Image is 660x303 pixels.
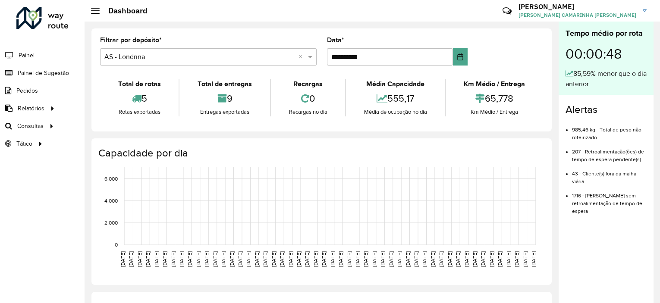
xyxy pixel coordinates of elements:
div: Média de ocupação no dia [348,108,443,116]
text: [DATE] [237,251,243,267]
div: Tempo médio por rota [566,28,647,39]
text: [DATE] [447,251,453,267]
text: [DATE] [413,251,419,267]
h2: Dashboard [100,6,148,16]
h3: [PERSON_NAME] [519,3,636,11]
text: [DATE] [245,251,251,267]
text: [DATE] [472,251,478,267]
div: 9 [182,89,267,108]
text: [DATE] [330,251,335,267]
div: 5 [102,89,176,108]
button: Choose Date [453,48,468,66]
li: 43 - Cliente(s) fora da malha viária [572,163,647,185]
text: [DATE] [464,251,469,267]
text: [DATE] [489,251,494,267]
text: [DATE] [304,251,310,267]
text: [DATE] [430,251,436,267]
text: [DATE] [363,251,368,267]
text: [DATE] [455,251,461,267]
text: [DATE] [405,251,411,267]
span: Pedidos [16,86,38,95]
text: [DATE] [338,251,343,267]
text: [DATE] [522,251,528,267]
text: [DATE] [388,251,394,267]
span: Tático [16,139,32,148]
h4: Alertas [566,103,647,116]
div: 65,778 [448,89,541,108]
text: [DATE] [514,251,519,267]
li: 985,46 kg - Total de peso não roteirizado [572,119,647,141]
text: [DATE] [506,251,511,267]
li: 1716 - [PERSON_NAME] sem retroalimentação de tempo de espera [572,185,647,215]
a: Contato Rápido [498,2,516,20]
span: Painel [19,51,35,60]
div: Recargas no dia [273,108,343,116]
span: Painel de Sugestão [18,69,69,78]
text: [DATE] [346,251,352,267]
h4: Capacidade por dia [98,147,543,159]
span: [PERSON_NAME] CAMARINHA [PERSON_NAME] [519,11,636,19]
label: Data [327,35,344,45]
div: Entregas exportadas [182,108,267,116]
label: Filtrar por depósito [100,35,162,45]
div: 00:00:48 [566,39,647,69]
text: [DATE] [262,251,268,267]
text: [DATE] [321,251,327,267]
text: 6,000 [104,176,118,181]
text: [DATE] [187,251,192,267]
text: [DATE] [396,251,402,267]
text: [DATE] [296,251,302,267]
text: [DATE] [179,251,184,267]
text: [DATE] [220,251,226,267]
div: Recargas [273,79,343,89]
text: [DATE] [212,251,218,267]
span: Consultas [17,122,44,131]
text: [DATE] [128,251,134,267]
text: [DATE] [355,251,360,267]
div: Km Médio / Entrega [448,79,541,89]
text: [DATE] [271,251,277,267]
div: 555,17 [348,89,443,108]
text: [DATE] [421,251,427,267]
div: Média Capacidade [348,79,443,89]
text: [DATE] [254,251,260,267]
text: [DATE] [438,251,444,267]
text: [DATE] [137,251,142,267]
text: [DATE] [279,251,285,267]
text: [DATE] [229,251,235,267]
div: 85,59% menor que o dia anterior [566,69,647,89]
li: 207 - Retroalimentação(ões) de tempo de espera pendente(s) [572,141,647,163]
span: Relatórios [18,104,44,113]
text: [DATE] [531,251,536,267]
text: [DATE] [288,251,293,267]
text: [DATE] [380,251,385,267]
text: [DATE] [480,251,486,267]
div: Total de rotas [102,79,176,89]
div: Total de entregas [182,79,267,89]
text: 0 [115,242,118,247]
span: Clear all [299,52,306,62]
text: [DATE] [313,251,318,267]
text: [DATE] [170,251,176,267]
text: [DATE] [162,251,167,267]
text: [DATE] [371,251,377,267]
div: Rotas exportadas [102,108,176,116]
text: [DATE] [145,251,151,267]
text: [DATE] [497,251,503,267]
text: 4,000 [104,198,118,203]
text: [DATE] [204,251,209,267]
text: 2,000 [104,220,118,225]
text: [DATE] [154,251,159,267]
text: [DATE] [195,251,201,267]
div: 0 [273,89,343,108]
div: Km Médio / Entrega [448,108,541,116]
text: [DATE] [120,251,126,267]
